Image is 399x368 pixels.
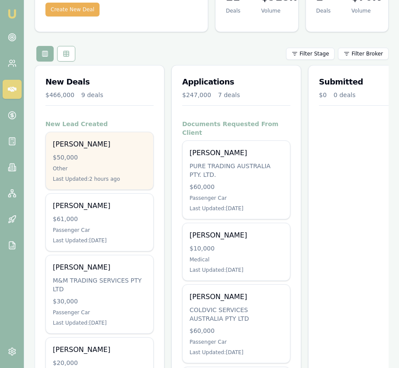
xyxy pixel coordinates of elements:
div: $0 [319,91,327,99]
span: Filter Broker [351,50,383,57]
div: 7 deals [218,91,240,99]
button: Create New Deal [45,3,100,16]
div: $60,000 [190,326,283,335]
div: Passenger Car [53,309,146,316]
h4: Documents Requested From Client [182,120,290,137]
div: Passenger Car [190,339,283,345]
div: [PERSON_NAME] [190,148,283,158]
div: Passenger Car [53,227,146,234]
button: Filter Broker [338,48,389,60]
div: Last Updated: [DATE] [53,237,146,244]
div: 9 deals [81,91,103,99]
div: [PERSON_NAME] [53,201,146,211]
div: [PERSON_NAME] [53,139,146,150]
div: Volume [351,7,380,14]
h3: New Deals [45,76,154,88]
img: emu-icon-u.png [7,9,17,19]
div: M&M TRADING SERVICES PTY LTD [53,276,146,293]
div: $247,000 [182,91,211,99]
div: Last Updated: [DATE] [53,319,146,326]
div: Medical [190,256,283,263]
div: Passenger Car [190,195,283,202]
div: Last Updated: [DATE] [190,349,283,356]
div: 0 deals [334,91,356,99]
div: PURE TRADING AUSTRALIA PTY. LTD. [190,162,283,179]
div: [PERSON_NAME] [53,345,146,355]
h3: Applications [182,76,290,88]
div: COLDVIC SERVICES AUSTRALIA PTY LTD [190,306,283,323]
div: Last Updated: [DATE] [190,267,283,274]
div: Last Updated: 2 hours ago [53,176,146,182]
div: Other [53,165,146,172]
div: $466,000 [45,91,74,99]
div: $10,000 [190,244,283,253]
div: Deals [226,7,241,14]
span: Filter Stage [299,50,329,57]
div: Deals [316,7,331,14]
div: [PERSON_NAME] [190,292,283,302]
div: $61,000 [53,215,146,223]
div: $60,000 [190,182,283,191]
h4: New Lead Created [45,120,154,128]
div: $20,000 [53,358,146,367]
div: Last Updated: [DATE] [190,205,283,212]
div: $50,000 [53,153,146,162]
div: [PERSON_NAME] [53,262,146,273]
button: Filter Stage [286,48,335,60]
div: $30,000 [53,297,146,306]
div: Volume [261,7,308,14]
div: [PERSON_NAME] [190,230,283,241]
